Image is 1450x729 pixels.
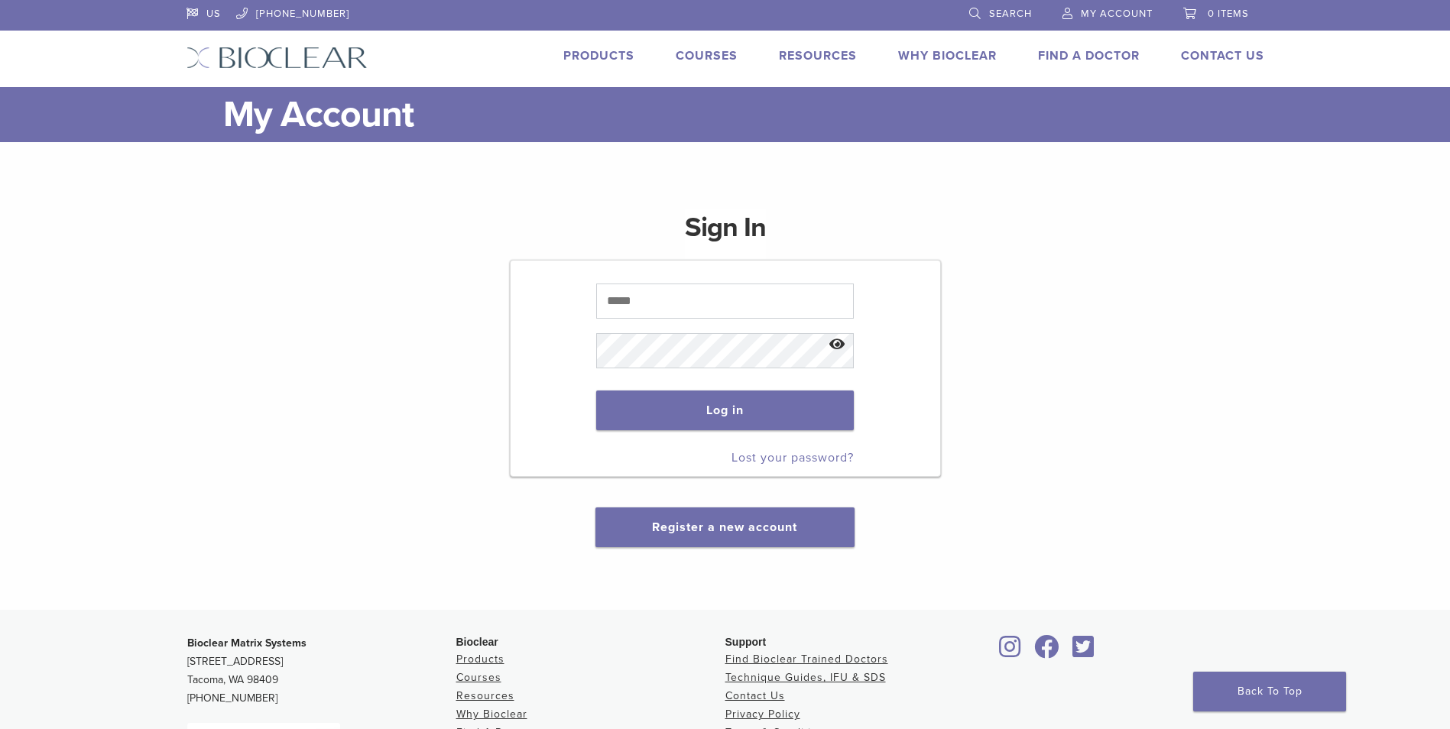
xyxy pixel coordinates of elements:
a: Bioclear [994,644,1027,659]
a: Contact Us [1181,48,1264,63]
span: Bioclear [456,636,498,648]
a: Technique Guides, IFU & SDS [725,671,886,684]
a: Courses [676,48,738,63]
strong: Bioclear Matrix Systems [187,637,307,650]
h1: My Account [223,87,1264,142]
a: Products [563,48,634,63]
a: Privacy Policy [725,708,800,721]
a: Back To Top [1193,672,1346,711]
a: Courses [456,671,501,684]
span: Search [989,8,1032,20]
a: Resources [779,48,857,63]
a: Bioclear [1068,644,1100,659]
a: Lost your password? [731,450,854,465]
p: [STREET_ADDRESS] Tacoma, WA 98409 [PHONE_NUMBER] [187,634,456,708]
a: Products [456,653,504,666]
button: Show password [821,326,854,364]
h1: Sign In [685,209,766,258]
a: Find A Doctor [1038,48,1140,63]
span: Support [725,636,767,648]
img: Bioclear [187,47,368,69]
a: Find Bioclear Trained Doctors [725,653,888,666]
button: Register a new account [595,507,854,547]
a: Resources [456,689,514,702]
a: Register a new account [652,520,797,535]
button: Log in [596,390,854,430]
span: 0 items [1208,8,1249,20]
a: Why Bioclear [456,708,527,721]
a: Contact Us [725,689,785,702]
a: Why Bioclear [898,48,997,63]
span: My Account [1081,8,1153,20]
a: Bioclear [1030,644,1065,659]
